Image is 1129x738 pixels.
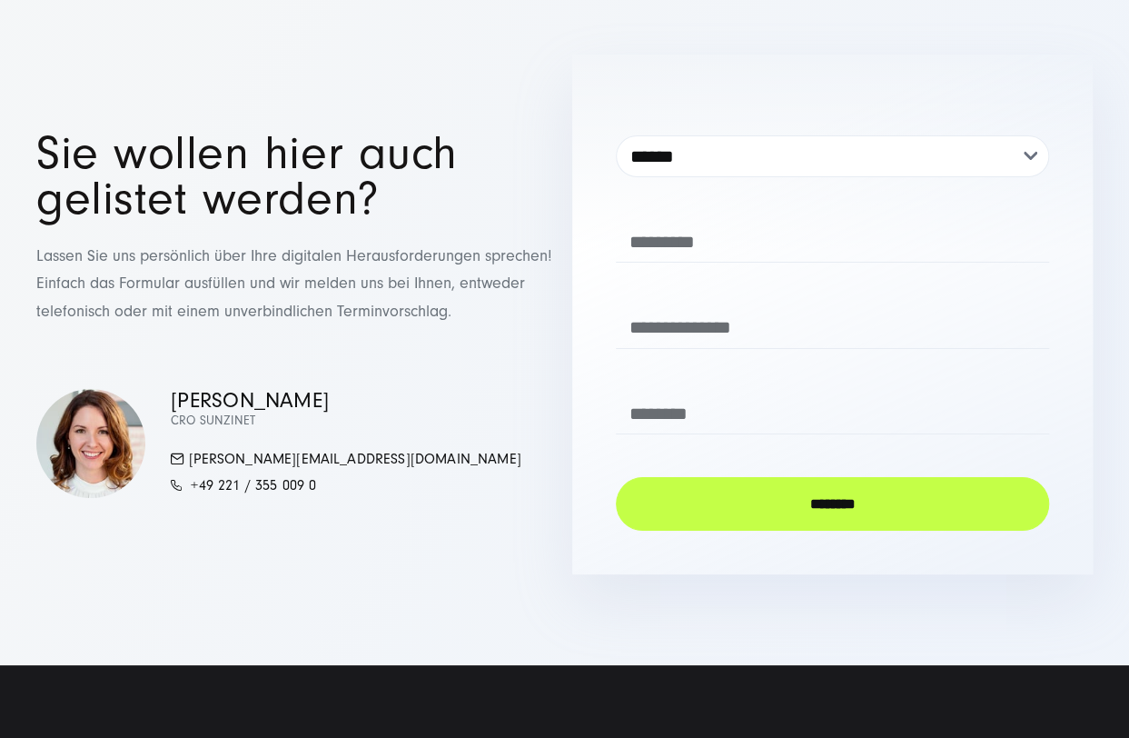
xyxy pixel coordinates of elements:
p: CRO SUNZINET [171,412,521,431]
a: [PERSON_NAME][EMAIL_ADDRESS][DOMAIN_NAME] [171,451,521,467]
img: csm_Simona-Mayer-570x570 [36,389,145,498]
a: +49 221 / 355 009 0 [171,477,316,494]
div: Lassen Sie uns persönlich über Ihre digitalen Herausforderungen sprechen! Einfach das Formular au... [36,131,557,325]
p: [PERSON_NAME] [171,389,521,412]
span: +49 221 / 355 009 0 [191,477,316,494]
h1: Sie wollen hier auch gelistet werden? [36,131,557,223]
